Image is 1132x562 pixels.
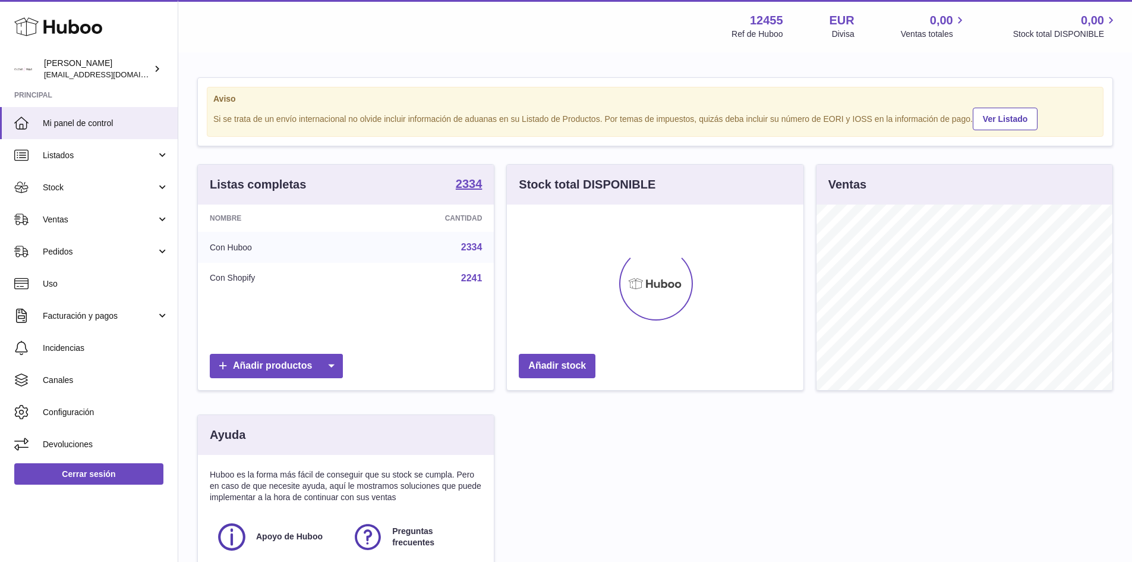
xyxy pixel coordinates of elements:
[43,439,169,450] span: Devoluciones
[213,106,1097,130] div: Si se trata de un envío internacional no olvide incluir información de aduanas en su Listado de P...
[43,343,169,354] span: Incidencias
[830,12,854,29] strong: EUR
[44,70,175,79] span: [EMAIL_ADDRESS][DOMAIN_NAME]
[461,273,483,283] a: 2241
[198,205,355,232] th: Nombre
[44,58,151,80] div: [PERSON_NAME]
[973,108,1038,130] a: Ver Listado
[43,246,156,258] span: Pedidos
[750,12,783,29] strong: 12455
[1013,29,1118,40] span: Stock total DISPONIBLE
[198,232,355,263] td: Con Huboo
[43,150,156,161] span: Listados
[43,214,156,225] span: Ventas
[210,354,343,378] a: Añadir productos
[1013,12,1118,40] a: 0,00 Stock total DISPONIBLE
[14,60,32,78] img: pedidos@glowrias.com
[930,12,953,29] span: 0,00
[832,29,854,40] div: Divisa
[210,177,306,193] h3: Listas completas
[43,118,169,129] span: Mi panel de control
[14,463,163,485] a: Cerrar sesión
[519,177,655,193] h3: Stock total DISPONIBLE
[519,354,595,378] a: Añadir stock
[352,521,476,553] a: Preguntas frecuentes
[461,242,483,252] a: 2334
[210,469,482,503] p: Huboo es la forma más fácil de conseguir que su stock se cumpla. Pero en caso de que necesite ayu...
[198,263,355,294] td: Con Shopify
[43,310,156,322] span: Facturación y pagos
[1081,12,1104,29] span: 0,00
[456,178,483,192] a: 2334
[43,407,169,418] span: Configuración
[392,526,475,548] span: Preguntas frecuentes
[256,531,323,542] span: Apoyo de Huboo
[456,178,483,190] strong: 2334
[213,93,1097,105] strong: Aviso
[901,12,967,40] a: 0,00 Ventas totales
[216,521,340,553] a: Apoyo de Huboo
[43,375,169,386] span: Canales
[731,29,783,40] div: Ref de Huboo
[210,427,245,443] h3: Ayuda
[901,29,967,40] span: Ventas totales
[828,177,866,193] h3: Ventas
[355,205,494,232] th: Cantidad
[43,182,156,193] span: Stock
[43,278,169,290] span: Uso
